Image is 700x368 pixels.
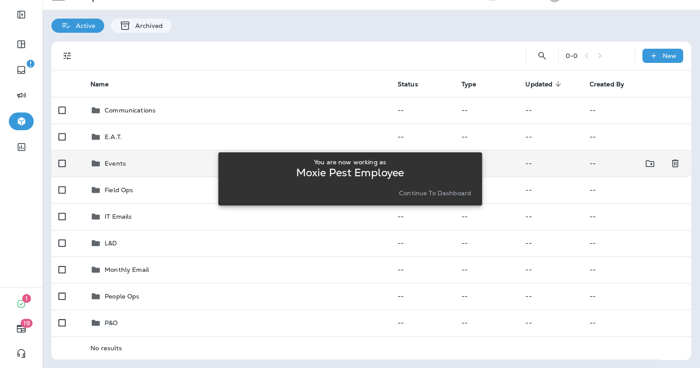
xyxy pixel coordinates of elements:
p: L&D [105,240,117,247]
button: Expand Sidebar [9,6,34,23]
td: -- [454,310,518,336]
span: Created By [590,80,636,88]
td: -- [518,283,582,310]
td: -- [518,310,582,336]
p: Field Ops [105,186,133,194]
td: -- [518,177,582,203]
p: People Ops [105,293,139,300]
p: Events [105,160,126,167]
td: -- [518,256,582,283]
p: IT Emails [105,213,132,220]
td: -- [583,177,691,203]
td: -- [454,203,518,230]
td: -- [454,256,518,283]
p: P&O [105,319,117,326]
td: -- [454,230,518,256]
div: 0 - 0 [566,52,578,59]
td: -- [583,203,691,230]
button: Search Templates [533,47,551,65]
span: Name [90,81,109,88]
button: Filters [59,47,76,65]
td: -- [454,177,518,203]
span: Updated [525,80,564,88]
span: Created By [590,81,624,88]
button: Move to folder [641,155,659,173]
td: -- [583,97,691,124]
p: New [663,52,677,59]
td: -- [583,256,691,283]
td: -- [454,150,518,177]
span: 1 [22,294,31,303]
span: Name [90,80,120,88]
td: -- [518,203,582,230]
td: -- [583,150,659,177]
td: -- [454,283,518,310]
p: Communications [105,107,156,114]
p: Continue to Dashboard [399,190,471,197]
td: -- [583,283,691,310]
span: 19 [21,319,33,328]
td: No results [83,336,659,360]
td: -- [518,124,582,150]
td: -- [518,97,582,124]
button: Continue to Dashboard [395,187,475,199]
button: 1 [9,295,34,313]
p: Active [71,22,95,29]
td: -- [454,97,518,124]
p: Archived [131,22,163,29]
button: 19 [9,320,34,337]
p: Moxie Pest Employee [296,169,404,176]
td: -- [518,150,582,177]
p: E.A.T. [105,133,122,140]
td: -- [518,230,582,256]
p: You are now working as [314,159,386,166]
button: Delete [666,155,684,173]
td: -- [583,310,691,336]
span: Updated [525,81,552,88]
td: -- [454,124,518,150]
p: Monthly Email [105,266,149,273]
td: -- [583,124,691,150]
td: -- [583,230,691,256]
